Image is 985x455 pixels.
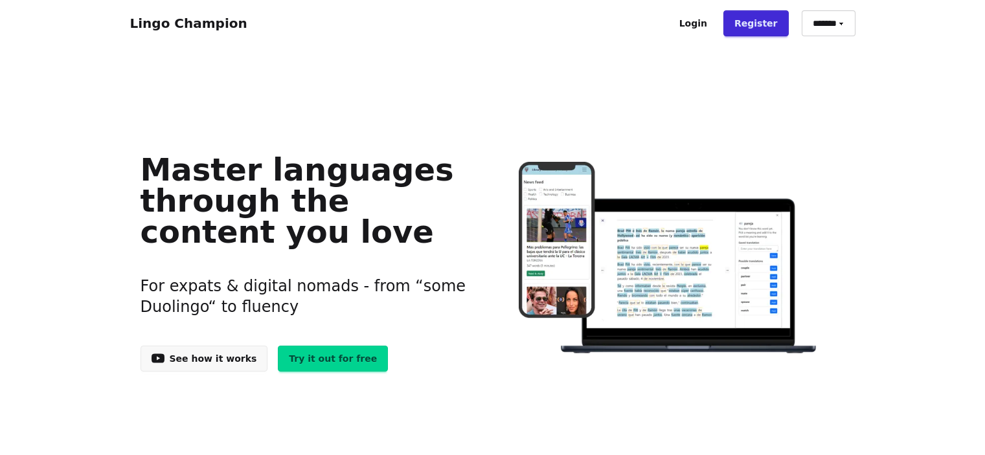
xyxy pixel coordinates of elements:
h1: Master languages through the content you love [141,154,473,247]
img: Learn languages online [493,162,844,355]
a: See how it works [141,346,268,372]
a: Register [723,10,789,36]
a: Login [668,10,718,36]
a: Lingo Champion [130,16,247,31]
a: Try it out for free [278,346,388,372]
h3: For expats & digital nomads - from “some Duolingo“ to fluency [141,260,473,333]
